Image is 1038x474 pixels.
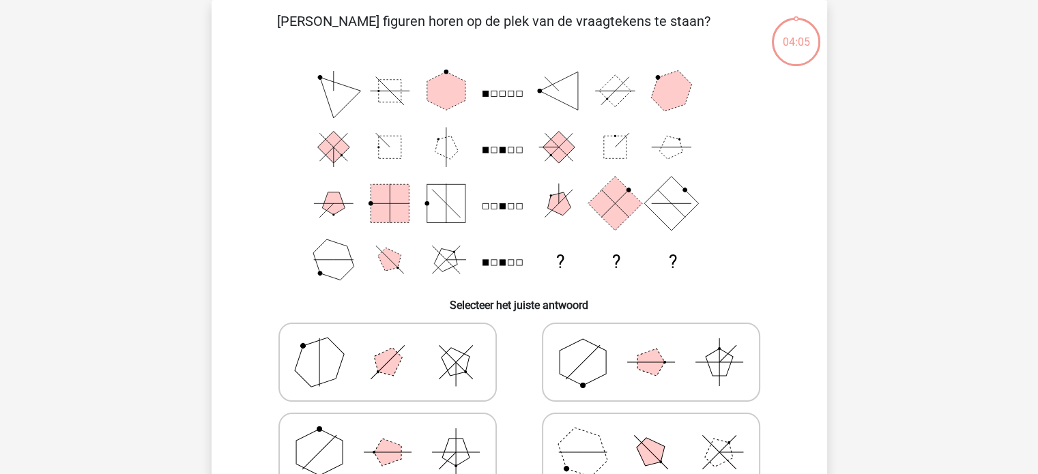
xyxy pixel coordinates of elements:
text: ? [612,252,620,272]
p: [PERSON_NAME] figuren horen op de plek van de vraagtekens te staan? [233,11,754,52]
h6: Selecteer het juiste antwoord [233,288,805,312]
div: 04:05 [770,16,822,50]
text: ? [556,252,564,272]
text: ? [668,252,676,272]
